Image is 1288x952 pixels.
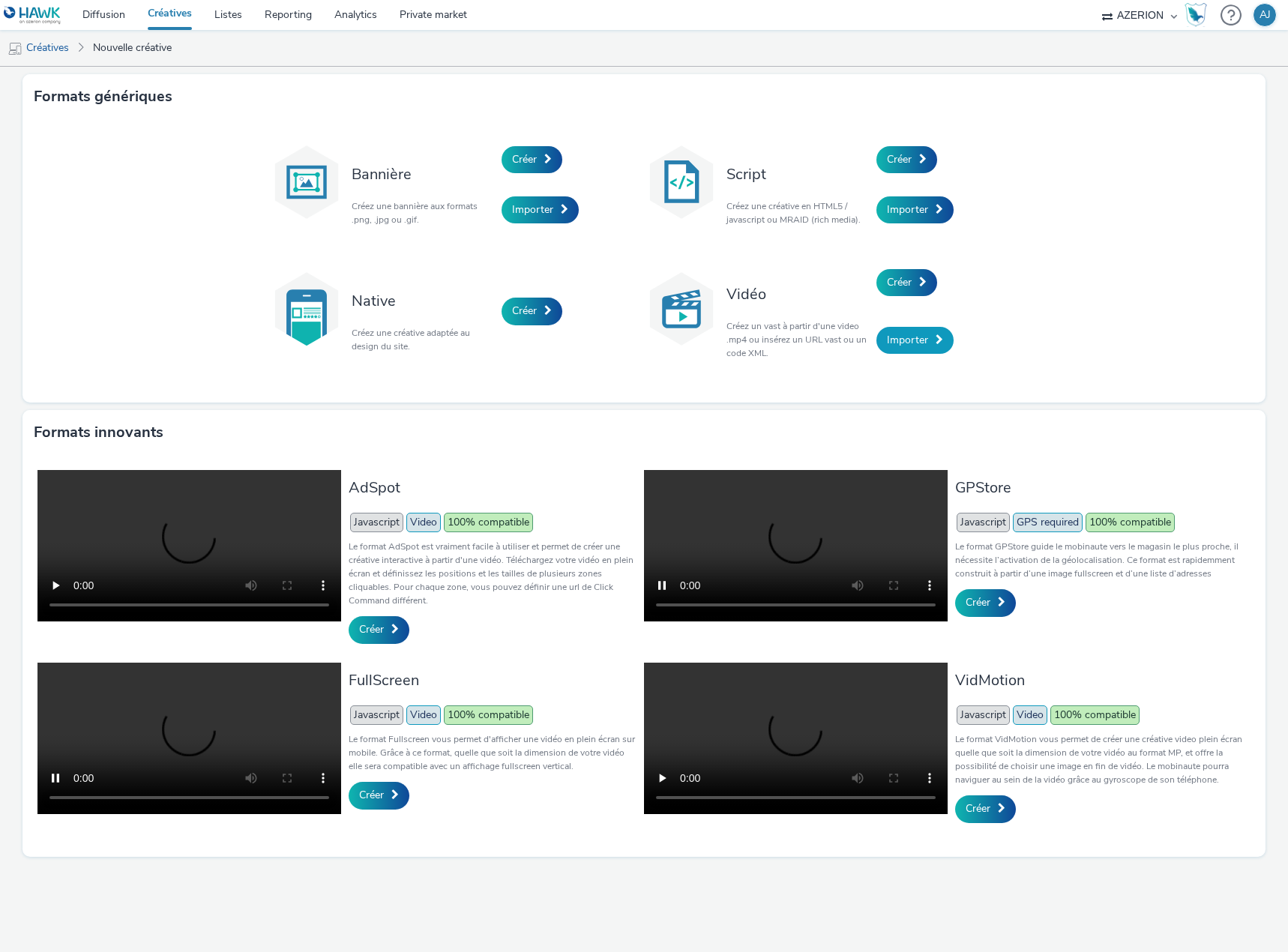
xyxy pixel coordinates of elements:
[352,164,494,184] h3: Bannière
[955,795,1016,822] a: Créer
[955,732,1244,786] p: Le format VidMotion vous permet de créer une créative video plein écran quelle que soit la dimens...
[7,41,22,56] img: mobile
[406,513,441,532] span: Video
[955,540,1244,580] p: Le format GPStore guide le mobinaute vers le magasin le plus proche, il nécessite l’activation de...
[350,705,403,725] span: Javascript
[352,199,494,226] p: Créez une bannière aux formats .png, .jpg ou .gif.
[1086,513,1175,532] span: 100% compatible
[350,513,403,532] span: Javascript
[1050,705,1140,725] span: 100% compatible
[34,421,163,444] h3: Formats innovants
[887,152,912,166] span: Créer
[349,670,637,690] h3: FullScreen
[352,326,494,353] p: Créez une créative adaptée au design du site.
[349,540,637,607] p: Le format AdSpot est vraiment facile à utiliser et permet de créer une créative interactive à par...
[887,202,928,217] span: Importer
[876,269,937,296] a: Créer
[349,732,637,773] p: Le format Fullscreen vous permet d'afficher une vidéo en plein écran sur mobile. Grâce à ce forma...
[955,589,1016,616] a: Créer
[34,85,172,108] h3: Formats génériques
[512,304,537,318] span: Créer
[876,146,937,173] a: Créer
[512,152,537,166] span: Créer
[726,319,869,360] p: Créez un vast à partir d'une video .mp4 ou insérez un URL vast ou un code XML.
[1013,513,1083,532] span: GPS required
[502,298,562,325] a: Créer
[966,595,990,609] span: Créer
[349,782,409,809] a: Créer
[352,291,494,311] h3: Native
[1185,3,1207,27] img: Hawk Academy
[349,477,637,498] h3: AdSpot
[726,199,869,226] p: Créez une créative en HTML5 / javascript ou MRAID (rich media).
[966,801,990,816] span: Créer
[269,271,344,346] img: native.svg
[1260,4,1271,26] div: AJ
[876,327,954,354] a: Importer
[1013,705,1047,725] span: Video
[726,284,869,304] h3: Vidéo
[887,333,928,347] span: Importer
[644,145,719,220] img: code.svg
[644,271,719,346] img: video.svg
[957,705,1010,725] span: Javascript
[502,196,579,223] a: Importer
[957,513,1010,532] span: Javascript
[85,30,179,66] a: Nouvelle créative
[406,705,441,725] span: Video
[955,477,1244,498] h3: GPStore
[512,202,553,217] span: Importer
[1185,3,1213,27] a: Hawk Academy
[726,164,869,184] h3: Script
[444,705,533,725] span: 100% compatible
[4,6,61,25] img: undefined Logo
[444,513,533,532] span: 100% compatible
[502,146,562,173] a: Créer
[269,145,344,220] img: banner.svg
[876,196,954,223] a: Importer
[359,622,384,636] span: Créer
[887,275,912,289] span: Créer
[359,788,384,802] span: Créer
[349,616,409,643] a: Créer
[955,670,1244,690] h3: VidMotion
